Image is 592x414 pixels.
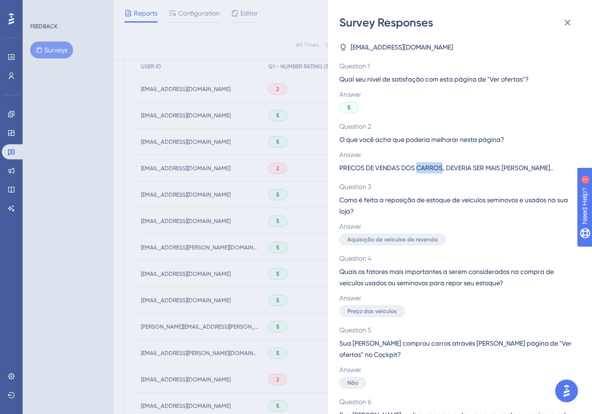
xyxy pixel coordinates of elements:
span: Question 5 [339,324,573,336]
span: Question 6 [339,396,573,407]
span: Sua [PERSON_NAME] comprou carros através [PERSON_NAME] página de "Ver ofertas" no Cockpit? [339,338,573,360]
span: Answer [339,149,573,160]
span: Qual seu nível de satisfação com esta página de "Ver ofertas"? [339,74,573,85]
div: Survey Responses [339,15,581,30]
span: PRECOS DE VENDAS DOS CARROS, DEVERIA SER MAIS [PERSON_NAME].. [339,162,553,174]
span: Aquisição de veículos de revenda [347,236,438,243]
span: [EMAIL_ADDRESS][DOMAIN_NAME] [351,41,453,53]
span: Question 4 [339,253,573,264]
span: Preço dos veículos [347,307,397,315]
span: Como é feita a reposição de estoque de veículos seminovos e usados na sua loja? [339,194,573,217]
span: Question 2 [339,121,573,132]
div: 1 [66,5,68,12]
span: 5 [347,104,351,111]
span: Answer [339,364,573,375]
span: Question 1 [339,60,573,72]
span: O que você acha que poderia melhorar nesta página? [339,134,573,145]
iframe: UserGuiding AI Assistant Launcher [552,377,581,405]
span: Answer [339,89,573,100]
span: Need Help? [22,2,59,14]
span: Não [347,379,358,387]
span: Quais os fatores mais importantes a serem considerados na compra de veículos usados ou seminovos ... [339,266,573,289]
span: Question 3 [339,181,573,192]
span: Answer [339,221,573,232]
span: Answer [339,292,573,304]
